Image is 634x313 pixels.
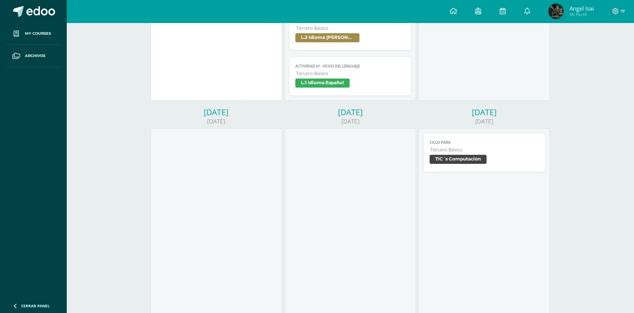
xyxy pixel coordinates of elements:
[150,107,282,117] div: [DATE]
[150,117,282,125] div: [DATE]
[423,133,546,172] a: Ciclo ParaTercero BásicoTIC´s Computación
[430,155,487,164] span: TIC´s Computación
[6,45,60,67] a: Archivos
[25,31,51,37] span: My courses
[418,107,550,117] div: [DATE]
[6,23,60,45] a: My courses
[569,5,594,12] span: Angel Isaí
[289,11,411,51] a: Medicina tradicional de [GEOGRAPHIC_DATA]Tercero BásicoL.2 Idioma [PERSON_NAME]
[25,53,45,59] span: Archivos
[430,146,539,153] span: Tercero Básico
[430,140,539,145] span: Ciclo Para
[296,70,405,77] span: Tercero Básico
[548,4,563,19] img: 9835d2eadcc5a2a494c96f8b3c9f0877.png
[284,117,416,125] div: [DATE]
[289,57,411,96] a: Actividad #1 - Vicios del LenguaJeTercero BásicoL.1 Idioma Español
[569,11,594,18] span: Mi Perfil
[295,79,350,88] span: L.1 Idioma Español
[295,33,359,42] span: L.2 Idioma [PERSON_NAME]
[21,303,50,308] span: Cerrar panel
[418,117,550,125] div: [DATE]
[296,25,405,31] span: Tercero Básico
[284,107,416,117] div: [DATE]
[295,64,405,69] span: Actividad #1 - Vicios del LenguaJe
